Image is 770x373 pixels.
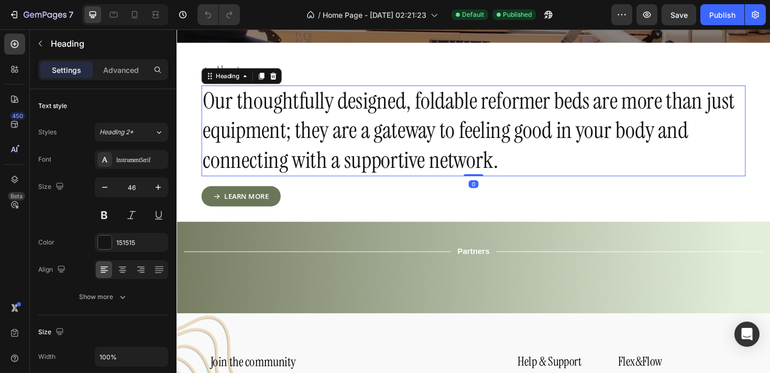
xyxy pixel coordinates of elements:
[26,166,110,187] a: LEARN MORE
[95,123,168,142] button: Heading 2*
[38,287,168,306] button: Show more
[95,347,168,366] input: Auto
[197,4,240,25] div: Undo/Redo
[38,238,54,247] div: Color
[503,10,532,19] span: Published
[662,4,696,25] button: Save
[8,192,25,200] div: Beta
[116,155,166,165] div: InstrumentSerif
[462,10,484,19] span: Default
[38,263,68,277] div: Align
[51,37,164,50] p: Heading
[100,127,134,137] span: Heading 2*
[38,352,56,361] div: Width
[38,101,67,111] div: Text style
[116,238,166,248] div: 151515
[734,322,760,347] div: Open Intercom Messenger
[69,8,73,21] p: 7
[39,45,68,54] div: Heading
[38,180,66,194] div: Size
[52,65,81,76] p: Settings
[38,127,57,137] div: Styles
[323,9,426,20] span: Home Page - [DATE] 02:21:23
[360,343,450,362] h2: Help & Support
[38,155,51,164] div: Font
[79,292,128,302] div: Show more
[4,4,78,25] button: 7
[318,9,321,20] span: /
[298,230,332,241] p: Partners
[26,59,602,155] h2: Our thoughtfully designed, foldable reformer beds are more than just equipment; they are a gatewa...
[177,29,770,373] iframe: Design area
[38,325,66,339] div: Size
[103,65,139,76] p: Advanced
[670,10,688,19] span: Save
[700,4,744,25] button: Publish
[35,343,304,363] h2: Join the community
[10,112,25,120] div: 450
[466,343,602,362] h2: Flex&Flow
[50,172,97,182] strong: LEARN MORE
[709,9,735,20] div: Publish
[309,159,320,168] div: 0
